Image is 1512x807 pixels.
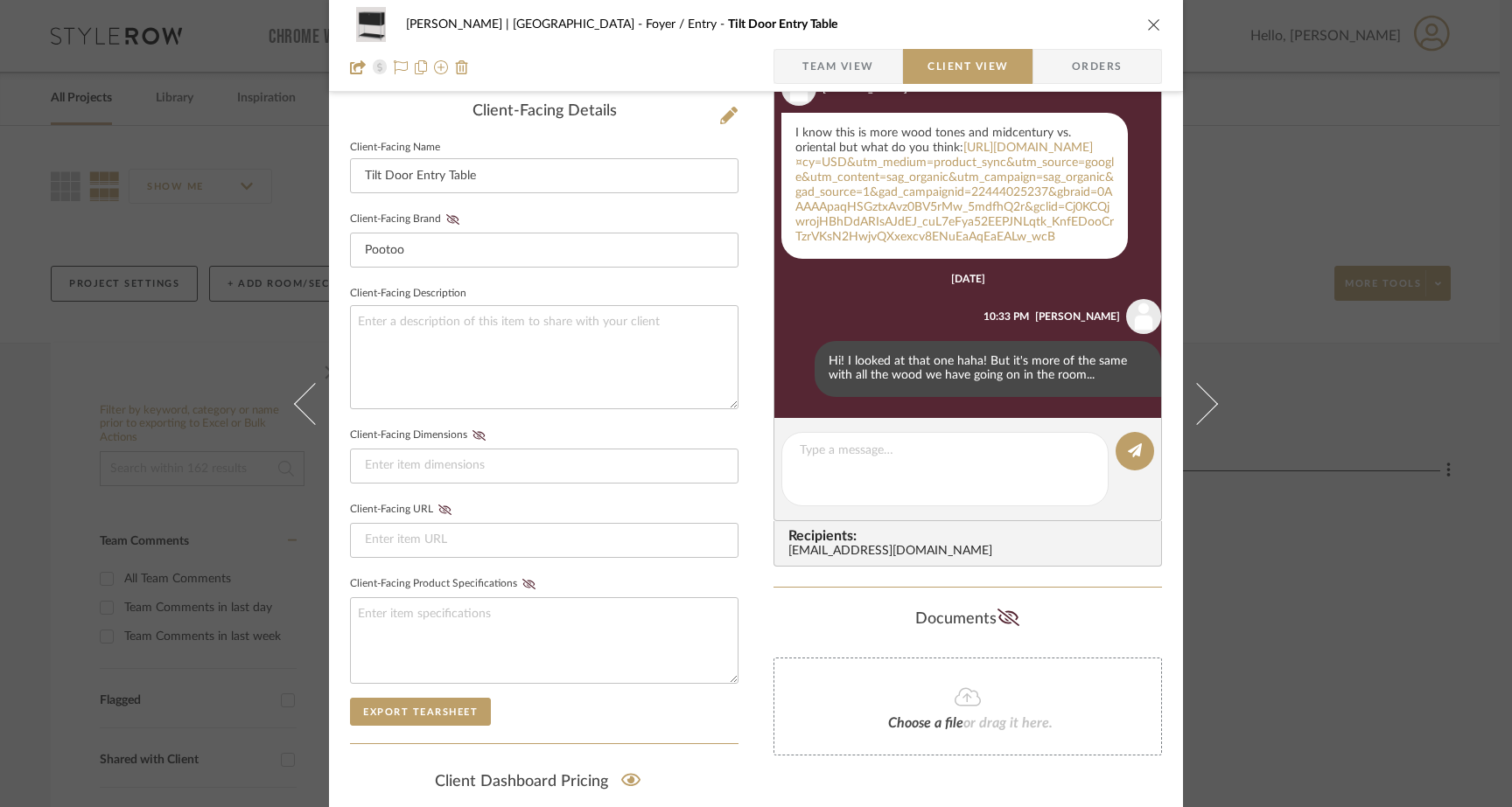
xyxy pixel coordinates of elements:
[773,605,1162,633] div: Documents
[350,7,392,42] img: b4df9b90-c0ec-439c-905f-624bbca2843c_48x40.jpg
[788,528,1154,544] span: Recipients:
[983,309,1029,324] div: 10:33 PM
[815,341,1161,397] div: Hi! I looked at that one haha! But it's more of the same with all the wood we have going on in th...
[646,18,728,31] span: Foyer / Entry
[467,429,491,442] button: Client-Facing Dimensions
[1146,17,1162,32] button: close
[350,158,738,193] input: Enter Client-Facing Item Name
[350,102,738,122] div: Client-Facing Details
[441,213,465,226] button: Client-Facing Brand
[781,113,1128,259] div: I know this is more wood tones and midcentury vs. oriental but what do you think:
[350,143,440,152] label: Client-Facing Name
[795,142,1114,243] a: [URL][DOMAIN_NAME]¤cy=USD&utm_medium=product_sync&utm_source=google&utm_content=sag_organic&utm_c...
[350,698,491,726] button: Export Tearsheet
[888,716,963,730] span: Choose a file
[1126,299,1161,334] img: user_avatar.png
[350,233,738,268] input: Enter Client-Facing Brand
[951,273,985,285] div: [DATE]
[433,504,457,516] button: Client-Facing URL
[350,429,491,442] label: Client-Facing Dimensions
[406,18,646,31] span: [PERSON_NAME] | [GEOGRAPHIC_DATA]
[728,18,837,31] span: Tilt Door Entry Table
[350,762,738,802] div: Client Dashboard Pricing
[517,578,541,590] button: Client-Facing Product Specifications
[927,49,1008,84] span: Client View
[788,545,1154,559] div: [EMAIL_ADDRESS][DOMAIN_NAME]
[963,716,1053,730] span: or drag it here.
[1053,49,1142,84] span: Orders
[350,578,541,590] label: Client-Facing Product Specifications
[1035,309,1120,324] div: [PERSON_NAME]
[802,49,874,84] span: Team View
[455,60,469,74] img: Remove from project
[350,289,466,298] label: Client-Facing Description
[350,213,465,226] label: Client-Facing Brand
[350,449,738,484] input: Enter item dimensions
[350,504,457,516] label: Client-Facing URL
[350,523,738,558] input: Enter item URL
